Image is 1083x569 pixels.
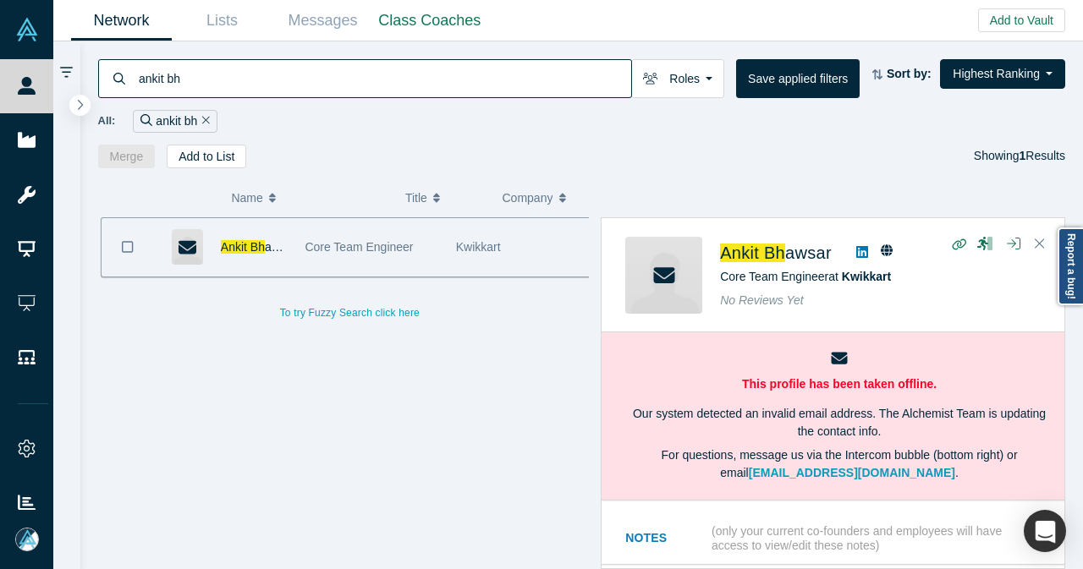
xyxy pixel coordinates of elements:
span: Ankit Bh [720,243,785,262]
span: Company [503,180,553,216]
button: Remove Filter [197,112,210,131]
button: Notes (only your current co-founders and employees will have access to view/edit these notes) [625,524,1053,553]
a: Ankit Bhawsar [720,243,832,262]
button: Bookmark [102,218,154,276]
h3: Notes [625,529,708,547]
a: Network [71,1,172,41]
strong: 1 [1020,149,1026,162]
span: No Reviews Yet [720,293,804,307]
span: Kwikkart [456,240,501,254]
button: Roles [631,59,724,98]
button: Merge [98,145,156,168]
span: awsar [785,243,832,262]
p: This profile has been taken offline. [625,375,1053,393]
button: Name [231,180,388,216]
button: Title [405,180,485,216]
span: Ankit Bh [221,240,265,254]
span: Core Team Engineer [305,240,413,254]
span: awsar [265,240,296,254]
strong: Sort by: [887,67,932,80]
a: [EMAIL_ADDRESS][DOMAIN_NAME] [749,466,955,479]
button: Close [1027,231,1053,258]
button: Add to Vault [978,8,1065,32]
button: Highest Ranking [940,59,1065,89]
span: Results [1020,149,1065,162]
img: Mia Scott's Account [15,528,39,551]
a: Lists [172,1,272,41]
img: Alchemist Vault Logo [15,18,39,41]
span: Title [405,180,427,216]
a: Report a bug! [1058,227,1083,305]
span: Name [231,180,262,216]
a: Ankit Bhawsar [221,240,297,254]
span: Core Team Engineer at [720,270,891,283]
span: All: [98,112,116,129]
a: Class Coaches [373,1,487,41]
p: Our system detected an invalid email address. The Alchemist Team is updating the contact info. [625,405,1053,440]
div: ankit bh [133,110,217,133]
p: (only your current co-founders and employees will have access to view/edit these notes) [712,524,1036,553]
a: Messages [272,1,373,41]
p: For questions, message us via the Intercom bubble (bottom right) or email . [625,446,1053,482]
div: Showing [974,145,1065,168]
a: Kwikkart [842,270,891,283]
button: Company [503,180,582,216]
button: Add to List [167,145,246,168]
button: Save applied filters [736,59,860,98]
input: Search by name, title, company, summary, expertise, investment criteria or topics of focus [137,58,631,98]
button: To try Fuzzy Search click here [268,302,432,324]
